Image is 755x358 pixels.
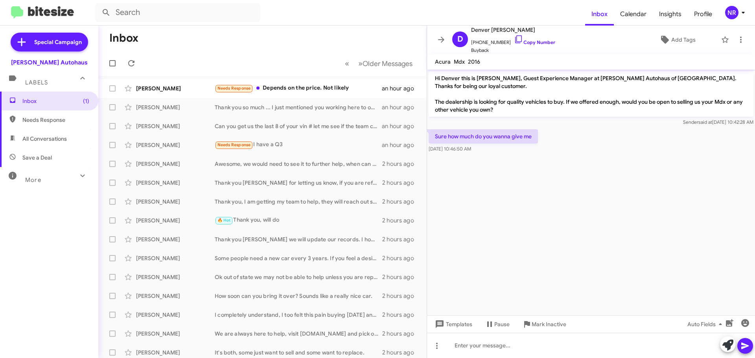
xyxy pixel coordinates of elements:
span: Needs Response [22,116,89,124]
span: Older Messages [363,59,412,68]
div: [PERSON_NAME] [136,103,215,111]
div: We are always here to help, visit [DOMAIN_NAME] and pick out the car you like. And if now is not ... [215,330,382,338]
span: 2016 [468,58,480,65]
div: [PERSON_NAME] [136,198,215,206]
span: D [457,33,463,46]
span: Templates [433,317,472,331]
div: [PERSON_NAME] [136,122,215,130]
button: Auto Fields [681,317,731,331]
div: Can you get us the last 8 of your vin # let me see if the team can help. [215,122,382,130]
div: [PERSON_NAME] [136,160,215,168]
span: « [345,59,349,68]
div: Thank you, I am getting my team to help, they will reach out soon. [215,198,382,206]
button: Previous [340,55,354,72]
div: [PERSON_NAME] [136,217,215,224]
div: [PERSON_NAME] [136,330,215,338]
div: It's both, some just want to sell and some want to replace. [215,349,382,356]
span: Buyback [471,46,555,54]
a: Calendar [614,3,653,26]
div: Awesome, we would need to see it to further help, when can you stop by? [215,160,382,168]
div: Some people need a new car every 3 years. If you feel a desire, your car is worth the most it wil... [215,254,382,262]
a: Special Campaign [11,33,88,51]
p: Sure how much do you wanna give me [429,129,538,143]
span: More [25,176,41,184]
span: Inbox [22,97,89,105]
div: an hour ago [382,103,420,111]
p: Hi Denver this is [PERSON_NAME], Guest Experience Manager at [PERSON_NAME] Autohaus of [GEOGRAPHI... [429,71,753,117]
div: [PERSON_NAME] [136,349,215,356]
button: NR [718,6,746,19]
div: [PERSON_NAME] [136,179,215,187]
span: 🔥 Hot [217,218,231,223]
div: 2 hours ago [382,217,420,224]
div: 2 hours ago [382,235,420,243]
div: I completely understand, I too felt this pain buying [DATE] and as the market has corrected it di... [215,311,382,319]
div: [PERSON_NAME] [136,292,215,300]
div: an hour ago [382,141,420,149]
span: (1) [83,97,89,105]
a: Copy Number [514,39,555,45]
span: Save a Deal [22,154,52,162]
span: Pause [494,317,510,331]
div: an hour ago [382,122,420,130]
span: Mdx [454,58,465,65]
div: 2 hours ago [382,349,420,356]
div: [PERSON_NAME] Autohaus [11,59,88,66]
div: NR [725,6,738,19]
span: » [358,59,363,68]
div: [PERSON_NAME] [136,235,215,243]
nav: Page navigation example [341,55,417,72]
input: Search [95,3,260,22]
span: [PHONE_NUMBER] [471,35,555,46]
div: 2 hours ago [382,292,420,300]
div: 2 hours ago [382,311,420,319]
span: Labels [25,79,48,86]
div: [PERSON_NAME] [136,141,215,149]
div: [PERSON_NAME] [136,311,215,319]
span: [DATE] 10:46:50 AM [429,146,471,152]
span: said at [698,119,712,125]
span: Auto Fields [687,317,725,331]
a: Insights [653,3,688,26]
div: 2 hours ago [382,198,420,206]
span: Acura [435,58,451,65]
span: All Conversations [22,135,67,143]
a: Inbox [585,3,614,26]
div: Thank you so much ... I just mentioned you working here to our GM and he smiled and said you were... [215,103,382,111]
div: Thank you, will do [215,216,382,225]
button: Mark Inactive [516,317,573,331]
span: Mark Inactive [532,317,566,331]
button: Templates [427,317,479,331]
div: [PERSON_NAME] [136,84,215,92]
div: 2 hours ago [382,254,420,262]
span: Sender [DATE] 10:42:28 AM [683,119,753,125]
div: Thank you [PERSON_NAME] we will update our records. I hope you are enjoying what you replaced it ... [215,235,382,243]
div: 2 hours ago [382,330,420,338]
h1: Inbox [109,32,138,44]
a: Profile [688,3,718,26]
div: Depends on the price. Not likely [215,84,382,93]
div: 2 hours ago [382,160,420,168]
div: [PERSON_NAME] [136,254,215,262]
div: Thank you [PERSON_NAME] for letting us know, if you are referring to the new car factory warranty... [215,179,382,187]
div: [PERSON_NAME] [136,273,215,281]
div: 2 hours ago [382,273,420,281]
span: Add Tags [671,33,696,47]
div: How soon can you bring it over? Sounds like a really nice car. [215,292,382,300]
span: Needs Response [217,86,251,91]
div: an hour ago [382,84,420,92]
span: Special Campaign [34,38,82,46]
span: Needs Response [217,142,251,147]
button: Pause [479,317,516,331]
div: Ok out of state we may not be able to help unless you are replacing your car. Visit [DOMAIN_NAME]... [215,273,382,281]
button: Add Tags [637,33,717,47]
span: Denver [PERSON_NAME] [471,25,555,35]
button: Next [354,55,417,72]
div: 2 hours ago [382,179,420,187]
div: I have a Q3 [215,140,382,149]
